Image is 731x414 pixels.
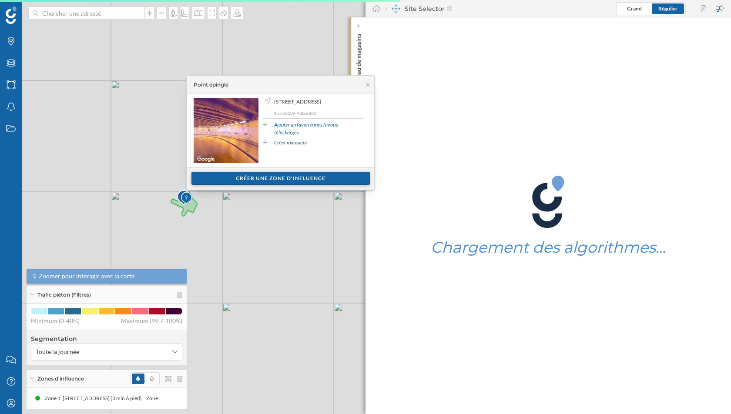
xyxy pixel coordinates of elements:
div: Zone 1. [STREET_ADDRESS] (3 min À pied) [146,394,248,403]
div: 1 [177,190,190,205]
a: Créer marqueur [274,139,307,147]
span: Régulier [658,5,677,12]
div: Site Selector [385,4,452,13]
img: pois-map-marker.svg [177,190,191,207]
img: Logo Geoblink [6,7,17,24]
a: Ajouter un favori à mes favoris téléchargés [274,121,363,137]
span: Zones d'influence [37,375,84,383]
span: [STREET_ADDRESS] [274,98,321,106]
h4: Segmentation [31,334,182,343]
img: dashboards-manager.svg [392,4,400,13]
span: Zoomer pour interagir avec la carte [39,272,134,280]
div: Zone 1. [STREET_ADDRESS] (3 min À pied) [45,394,146,403]
p: Réseau de magasins [354,30,363,87]
span: Toute la journée [36,347,79,356]
span: Trafic piéton (Filtres) [37,291,91,299]
div: 1 [177,192,191,201]
img: streetview [194,98,258,163]
span: Maximum (99,7-100%) [121,317,182,325]
h1: Chargement des algorithmes… [431,239,666,256]
span: Support [18,6,50,14]
span: Grand [627,5,642,12]
span: Minimum (0-40%) [31,317,80,325]
img: Marker [181,190,192,207]
div: Point épinglé [194,81,228,89]
p: 45,750104, 4,826860 [274,110,363,116]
